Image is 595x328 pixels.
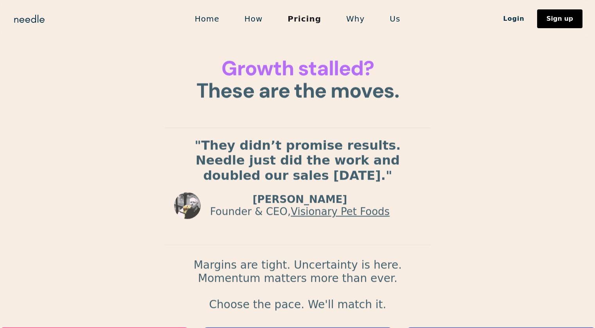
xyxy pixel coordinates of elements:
a: Sign up [537,9,582,28]
a: Us [377,11,413,27]
a: Login [491,12,537,25]
strong: "They didn’t promise results. Needle just did the work and doubled our sales [DATE]." [194,138,401,183]
a: Why [334,11,377,27]
p: Founder & CEO, [210,206,390,218]
a: Home [182,11,232,27]
a: Visionary Pet Foods [291,206,390,218]
p: [PERSON_NAME] [210,194,390,206]
span: Growth stalled? [221,55,374,81]
a: Pricing [275,11,334,27]
a: How [232,11,275,27]
h1: These are the moves. [165,57,431,102]
p: Margins are tight. Uncertainty is here. Momentum matters more than ever. Choose the pace. We'll m... [165,258,431,311]
div: Sign up [546,16,573,22]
